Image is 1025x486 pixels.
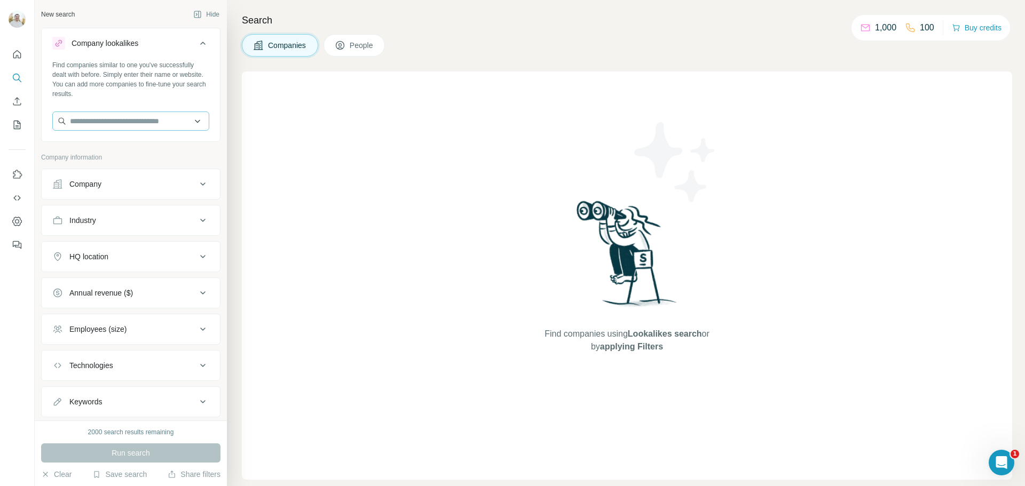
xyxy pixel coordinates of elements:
[52,60,209,99] div: Find companies similar to one you've successfully dealt with before. Simply enter their name or w...
[989,450,1014,475] iframe: Intercom live chat
[600,342,663,351] span: applying Filters
[42,280,220,306] button: Annual revenue ($)
[168,469,220,480] button: Share filters
[69,251,108,262] div: HQ location
[9,115,26,134] button: My lists
[9,212,26,231] button: Dashboard
[920,21,934,34] p: 100
[41,469,72,480] button: Clear
[42,30,220,60] button: Company lookalikes
[1011,450,1019,458] span: 1
[952,20,1002,35] button: Buy credits
[69,288,133,298] div: Annual revenue ($)
[42,389,220,415] button: Keywords
[69,215,96,226] div: Industry
[69,324,127,334] div: Employees (size)
[42,171,220,197] button: Company
[9,92,26,111] button: Enrich CSV
[72,38,138,49] div: Company lookalikes
[92,469,147,480] button: Save search
[42,208,220,233] button: Industry
[628,329,702,338] span: Lookalikes search
[9,188,26,208] button: Use Surfe API
[242,13,1012,28] h4: Search
[9,45,26,64] button: Quick start
[41,10,75,19] div: New search
[350,40,374,51] span: People
[42,353,220,378] button: Technologies
[572,198,683,317] img: Surfe Illustration - Woman searching with binoculars
[627,114,723,210] img: Surfe Illustration - Stars
[69,179,101,189] div: Company
[88,427,174,437] div: 2000 search results remaining
[268,40,307,51] span: Companies
[9,11,26,28] img: Avatar
[69,360,113,371] div: Technologies
[42,244,220,269] button: HQ location
[69,396,102,407] div: Keywords
[9,235,26,254] button: Feedback
[875,21,896,34] p: 1,000
[9,68,26,87] button: Search
[41,153,220,162] p: Company information
[9,165,26,184] button: Use Surfe on LinkedIn
[42,316,220,342] button: Employees (size)
[186,6,227,22] button: Hide
[541,328,712,353] span: Find companies using or by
